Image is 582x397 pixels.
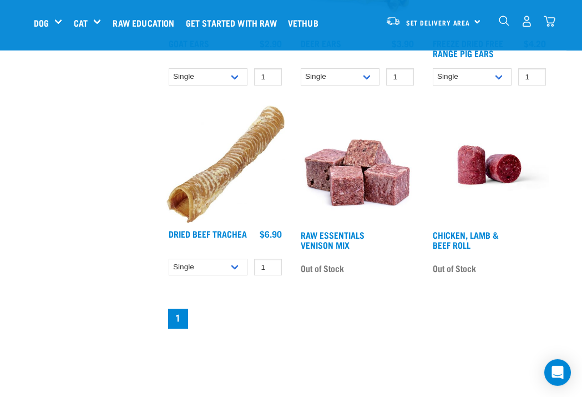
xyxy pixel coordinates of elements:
input: 1 [386,68,414,86]
input: 1 [254,68,282,86]
span: Set Delivery Area [406,21,470,24]
a: Cat [74,16,88,29]
input: 1 [518,68,546,86]
nav: pagination [166,306,549,331]
a: Raw Essentials Venison Mix [301,232,365,247]
div: $6.90 [260,229,282,239]
img: user.png [521,16,533,27]
img: Trachea [166,105,285,223]
a: Dog [34,16,49,29]
a: Raw Education [110,1,183,45]
span: Out of Stock [301,260,344,277]
a: Page 1 [168,309,188,329]
a: Dried Beef Trachea [169,231,247,236]
input: 1 [254,259,282,276]
img: home-icon-1@2x.png [499,16,509,26]
span: Out of Stock [433,260,476,277]
a: Chicken, Lamb & Beef Roll [433,232,499,247]
img: van-moving.png [386,16,401,26]
img: 1113 RE Venison Mix 01 [298,105,417,224]
img: home-icon@2x.png [544,16,555,27]
div: Open Intercom Messenger [544,359,571,386]
a: Get started with Raw [183,1,285,45]
a: Vethub [285,1,327,45]
img: Raw Essentials Chicken Lamb Beef Bulk Minced Raw Dog Food Roll Unwrapped [430,105,549,224]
